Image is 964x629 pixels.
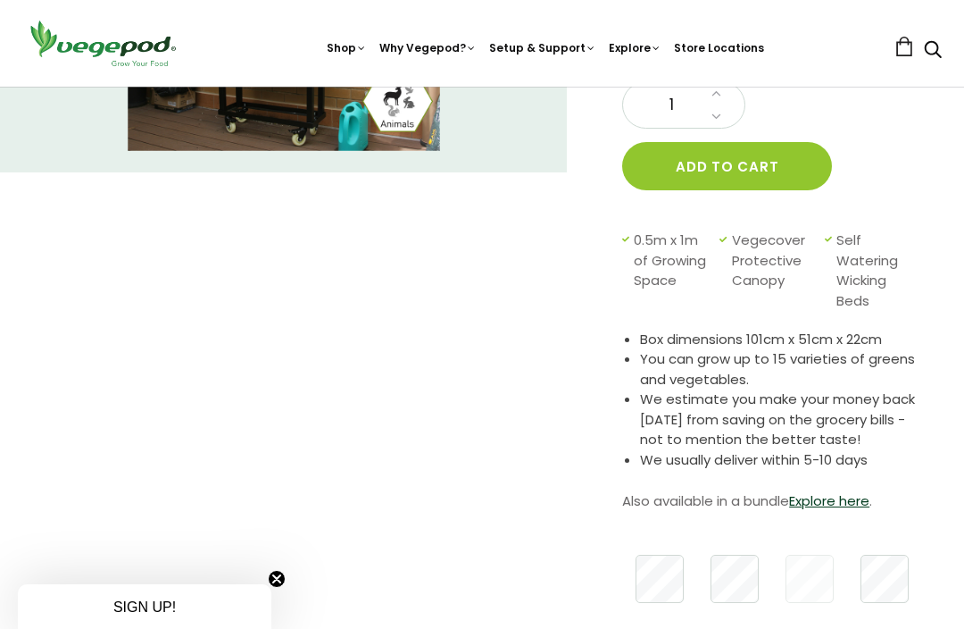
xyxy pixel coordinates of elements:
li: You can grow up to 15 varieties of greens and vegetables. [640,349,919,390]
span: SIGN UP! [113,600,176,615]
li: We usually deliver within 5-10 days [640,450,919,471]
div: SIGN UP!Close teaser [18,584,271,629]
a: Shop [327,40,367,55]
a: Increase quantity by 1 [706,82,727,105]
span: Vegecover Protective Canopy [732,231,816,311]
a: Explore here [789,491,869,510]
li: Box dimensions 101cm x 51cm x 22cm [640,330,919,350]
a: Store Locations [674,40,764,55]
button: Add to cart [622,142,832,190]
li: We estimate you make your money back [DATE] from saving on the grocery bills - not to mention the... [640,390,919,450]
a: Decrease quantity by 1 [706,105,727,129]
a: Search [924,42,942,61]
span: 1 [641,94,702,117]
a: Explore [609,40,661,55]
a: Setup & Support [489,40,596,55]
a: Why Vegepod? [379,40,477,55]
span: Self Watering Wicking Beds [836,231,910,311]
button: Close teaser [268,570,286,588]
span: 0.5m x 1m of Growing Space [634,231,711,311]
img: Vegepod [22,18,183,69]
p: Also available in a bundle . [622,488,919,515]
